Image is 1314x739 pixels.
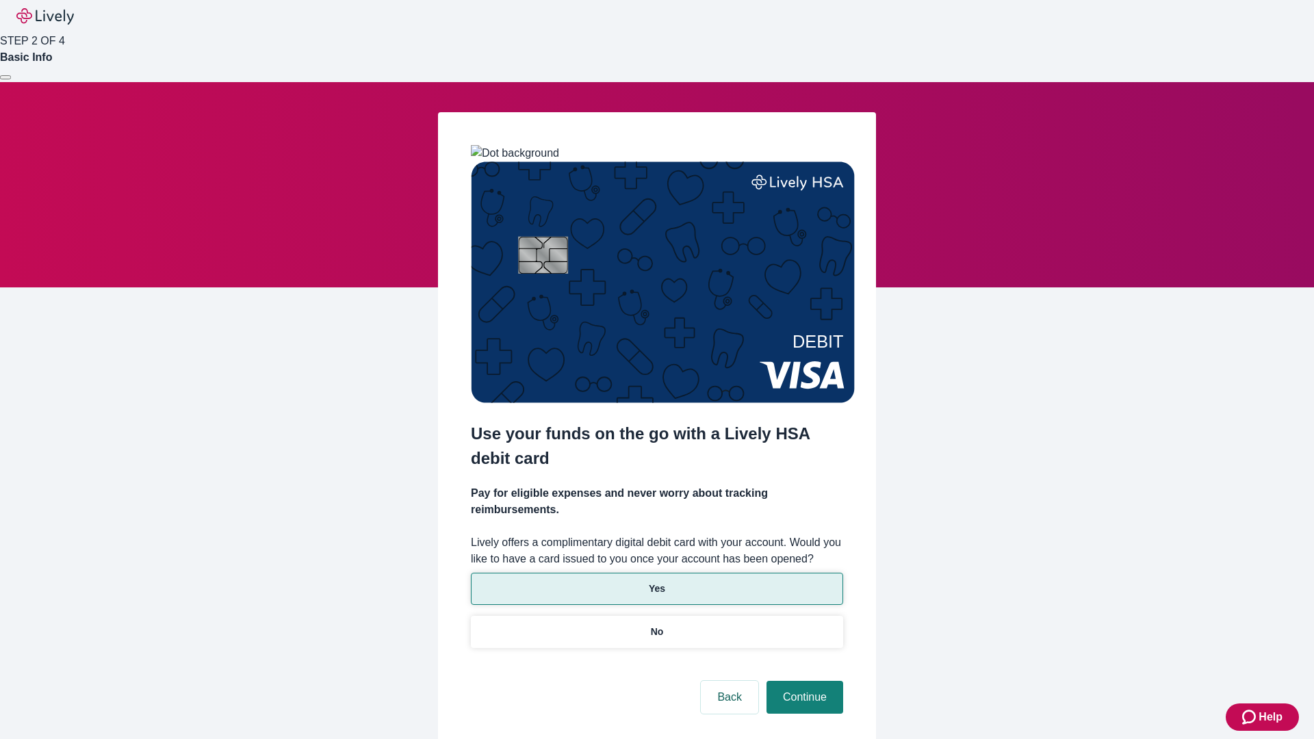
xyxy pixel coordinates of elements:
[16,8,74,25] img: Lively
[471,422,843,471] h2: Use your funds on the go with a Lively HSA debit card
[701,681,758,714] button: Back
[1226,703,1299,731] button: Zendesk support iconHelp
[1259,709,1283,725] span: Help
[471,616,843,648] button: No
[471,145,559,161] img: Dot background
[766,681,843,714] button: Continue
[649,582,665,596] p: Yes
[471,485,843,518] h4: Pay for eligible expenses and never worry about tracking reimbursements.
[471,534,843,567] label: Lively offers a complimentary digital debit card with your account. Would you like to have a card...
[1242,709,1259,725] svg: Zendesk support icon
[471,161,855,403] img: Debit card
[471,573,843,605] button: Yes
[651,625,664,639] p: No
